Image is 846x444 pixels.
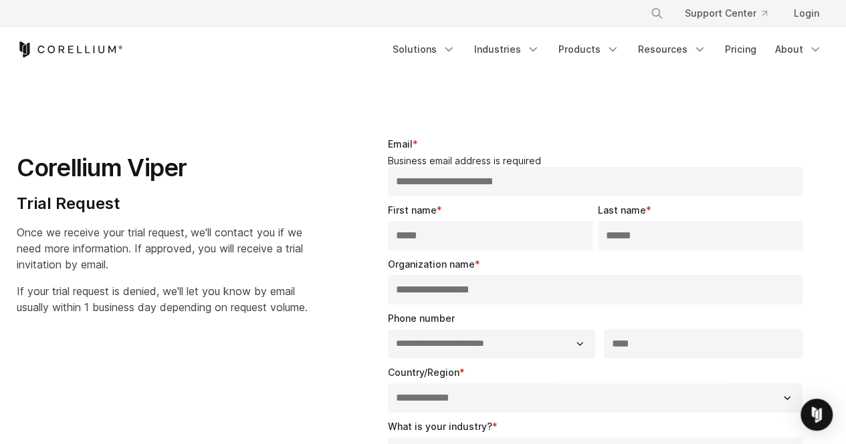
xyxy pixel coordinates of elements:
a: About [767,37,830,61]
span: Email [388,138,413,150]
div: Navigation Menu [634,1,830,25]
span: First name [388,204,437,216]
div: Navigation Menu [385,37,830,61]
span: Last name [598,204,646,216]
a: Products [550,37,627,61]
div: Open Intercom Messenger [801,399,833,431]
h4: Trial Request [17,194,308,214]
legend: Business email address is required [388,155,809,167]
a: Support Center [674,1,778,25]
a: Login [783,1,830,25]
a: Solutions [385,37,463,61]
a: Industries [466,37,548,61]
span: Country/Region [388,367,459,378]
a: Resources [630,37,714,61]
h1: Corellium Viper [17,153,308,183]
a: Corellium Home [17,41,123,57]
button: Search [645,1,669,25]
a: Pricing [717,37,764,61]
span: Organization name [388,258,475,270]
span: Once we receive your trial request, we'll contact you if we need more information. If approved, y... [17,226,303,271]
span: What is your industry? [388,421,492,432]
span: Phone number [388,312,455,324]
span: If your trial request is denied, we'll let you know by email usually within 1 business day depend... [17,284,308,314]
